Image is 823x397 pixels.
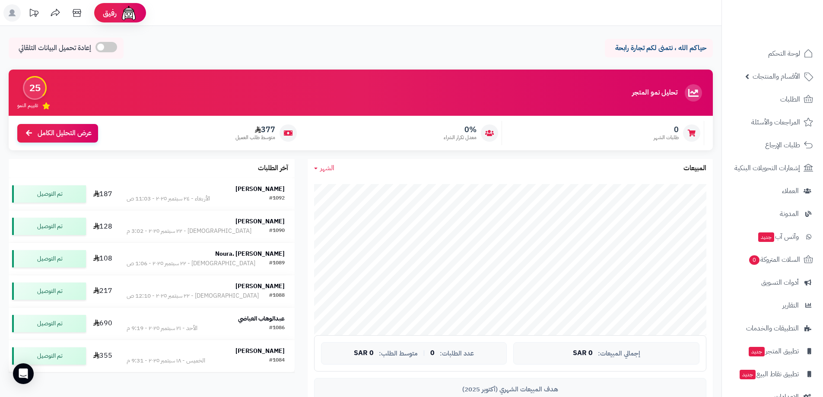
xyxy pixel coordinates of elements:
td: 690 [89,308,117,340]
div: #1086 [269,324,285,333]
span: إجمالي المبيعات: [598,350,640,357]
strong: [PERSON_NAME] [235,282,285,291]
a: أدوات التسويق [727,272,818,293]
span: التقارير [782,299,799,311]
div: #1084 [269,356,285,365]
td: 355 [89,340,117,372]
div: تم التوصيل [12,218,86,235]
span: السلات المتروكة [748,254,800,266]
span: وآتس آب [757,231,799,243]
span: أدوات التسويق [761,276,799,289]
a: التقارير [727,295,818,316]
a: تطبيق نقاط البيعجديد [727,364,818,384]
strong: Noura. [PERSON_NAME] [215,249,285,258]
div: الأربعاء - ٢٤ سبتمبر ٢٠٢٥ - 11:03 ص [127,194,210,203]
span: | [423,350,425,356]
span: جديد [758,232,774,242]
td: 108 [89,243,117,275]
span: إعادة تحميل البيانات التلقائي [19,43,91,53]
img: logo-2.png [764,19,815,38]
span: 0 SAR [573,349,593,357]
span: المدونة [780,208,799,220]
td: 217 [89,275,117,307]
span: تطبيق نقاط البيع [739,368,799,380]
h3: تحليل نمو المتجر [632,89,677,97]
a: تطبيق المتجرجديد [727,341,818,362]
td: 187 [89,178,117,210]
div: Open Intercom Messenger [13,363,34,384]
a: السلات المتروكة0 [727,249,818,270]
strong: عبدالوهاب العياضي [238,314,285,323]
span: العملاء [782,185,799,197]
span: تطبيق المتجر [748,345,799,357]
span: عرض التحليل الكامل [38,128,92,138]
strong: [PERSON_NAME] [235,346,285,356]
div: #1088 [269,292,285,300]
span: الشهر [320,163,334,173]
div: #1092 [269,194,285,203]
span: 0 [430,349,435,357]
span: رفيق [103,8,117,18]
strong: [PERSON_NAME] [235,184,285,194]
div: تم التوصيل [12,315,86,332]
div: الأحد - ٢١ سبتمبر ٢٠٢٥ - 9:19 م [127,324,197,333]
span: 377 [235,125,275,134]
div: #1090 [269,227,285,235]
div: [DEMOGRAPHIC_DATA] - ٢٢ سبتمبر ٢٠٢٥ - 12:10 ص [127,292,259,300]
img: ai-face.png [120,4,137,22]
p: حياكم الله ، نتمنى لكم تجارة رابحة [611,43,706,53]
a: الشهر [314,163,334,173]
span: تقييم النمو [17,102,38,109]
a: تحديثات المنصة [23,4,44,24]
span: 0 SAR [354,349,374,357]
span: متوسط طلب العميل [235,134,275,141]
span: جديد [740,370,756,379]
a: عرض التحليل الكامل [17,124,98,143]
div: الخميس - ١٨ سبتمبر ٢٠٢٥ - 9:31 م [127,356,205,365]
span: التطبيقات والخدمات [746,322,799,334]
div: [DEMOGRAPHIC_DATA] - ٢٢ سبتمبر ٢٠٢٥ - 1:06 ص [127,259,255,268]
a: المراجعات والأسئلة [727,112,818,133]
a: المدونة [727,203,818,224]
span: لوحة التحكم [768,48,800,60]
div: [DEMOGRAPHIC_DATA] - ٢٢ سبتمبر ٢٠٢٥ - 3:02 م [127,227,251,235]
div: تم التوصيل [12,250,86,267]
span: جديد [749,347,765,356]
span: طلبات الإرجاع [765,139,800,151]
span: عدد الطلبات: [440,350,474,357]
div: تم التوصيل [12,283,86,300]
div: تم التوصيل [12,185,86,203]
span: الأقسام والمنتجات [753,70,800,83]
span: متوسط الطلب: [379,350,418,357]
span: طلبات الشهر [654,134,679,141]
a: الطلبات [727,89,818,110]
span: 0 [749,255,760,265]
a: العملاء [727,181,818,201]
h3: آخر الطلبات [258,165,288,172]
span: 0% [444,125,477,134]
a: وآتس آبجديد [727,226,818,247]
a: إشعارات التحويلات البنكية [727,158,818,178]
strong: [PERSON_NAME] [235,217,285,226]
div: تم التوصيل [12,347,86,365]
span: معدل تكرار الشراء [444,134,477,141]
div: #1089 [269,259,285,268]
span: إشعارات التحويلات البنكية [734,162,800,174]
a: طلبات الإرجاع [727,135,818,156]
h3: المبيعات [683,165,706,172]
span: 0 [654,125,679,134]
td: 128 [89,210,117,242]
div: هدف المبيعات الشهري (أكتوبر 2025) [321,385,699,394]
span: الطلبات [780,93,800,105]
a: التطبيقات والخدمات [727,318,818,339]
a: لوحة التحكم [727,43,818,64]
span: المراجعات والأسئلة [751,116,800,128]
